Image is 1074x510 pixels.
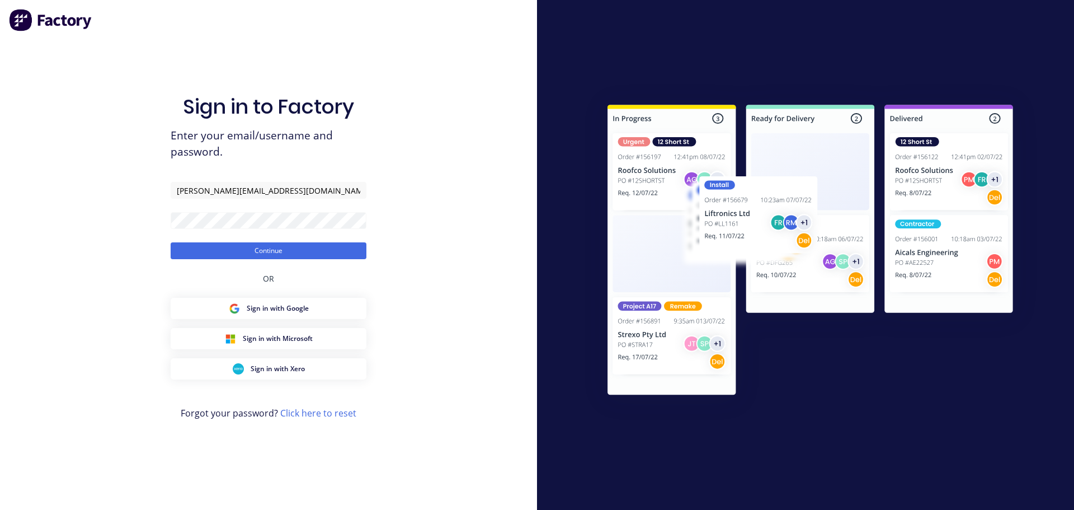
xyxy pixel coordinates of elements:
[247,303,309,314] span: Sign in with Google
[243,334,313,344] span: Sign in with Microsoft
[171,358,366,380] button: Xero Sign inSign in with Xero
[171,182,366,199] input: Email/Username
[280,407,356,419] a: Click here to reset
[229,303,240,314] img: Google Sign in
[181,406,356,420] span: Forgot your password?
[583,82,1038,422] img: Sign in
[233,363,244,375] img: Xero Sign in
[171,298,366,319] button: Google Sign inSign in with Google
[171,128,366,160] span: Enter your email/username and password.
[171,242,366,259] button: Continue
[251,364,305,374] span: Sign in with Xero
[263,259,274,298] div: OR
[171,328,366,349] button: Microsoft Sign inSign in with Microsoft
[9,9,93,31] img: Factory
[225,333,236,344] img: Microsoft Sign in
[183,95,354,119] h1: Sign in to Factory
